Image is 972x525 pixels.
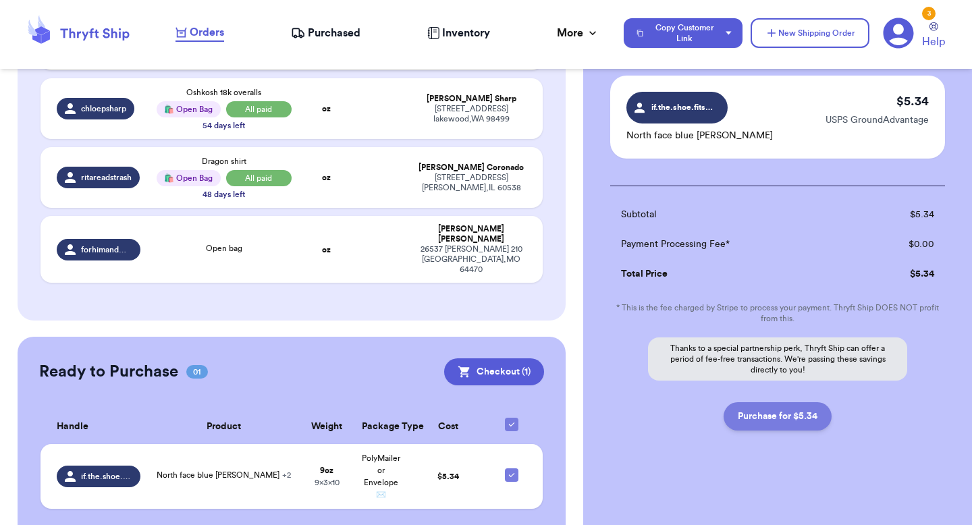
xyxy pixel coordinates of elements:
[651,101,715,113] span: if.the.shoe.fits.thrift
[308,25,360,41] span: Purchased
[57,420,88,434] span: Handle
[157,471,291,479] span: North face blue [PERSON_NAME]
[437,472,459,480] span: $ 5.34
[291,25,360,41] a: Purchased
[724,402,832,431] button: Purchase for $5.34
[626,129,773,142] p: North face blue [PERSON_NAME]
[202,189,245,200] div: 48 days left
[282,471,291,479] span: + 2
[322,173,331,182] strong: oz
[322,246,331,254] strong: oz
[444,358,544,385] button: Checkout (1)
[416,94,526,104] div: [PERSON_NAME] Sharp
[856,200,945,229] td: $ 5.34
[186,88,261,96] span: Oshkosh 18k overalls
[300,410,354,444] th: Weight
[922,22,945,50] a: Help
[190,24,224,40] span: Orders
[442,25,490,41] span: Inventory
[202,120,245,131] div: 54 days left
[557,25,599,41] div: More
[416,244,526,275] div: 26537 [PERSON_NAME] 210 [GEOGRAPHIC_DATA] , MO 64470
[81,471,132,482] span: if.the.shoe.fits.thrift
[315,478,340,487] span: 9 x 3 x 10
[81,172,132,183] span: ritareadstrash
[896,92,929,111] p: $ 5.34
[751,18,869,48] button: New Shipping Order
[883,18,914,49] a: 3
[157,170,221,186] div: 🛍️ Open Bag
[922,7,936,20] div: 3
[610,259,856,289] td: Total Price
[202,157,246,165] span: Dragon shirt
[624,18,742,48] button: Copy Customer Link
[354,410,408,444] th: Package Type
[157,101,221,117] div: 🛍️ Open Bag
[39,361,178,383] h2: Ready to Purchase
[826,113,929,127] p: USPS GroundAdvantage
[186,365,208,379] span: 01
[226,101,292,117] span: All paid
[322,105,331,113] strong: oz
[610,229,856,259] td: Payment Processing Fee*
[81,244,132,255] span: forhimandmyfamily
[856,259,945,289] td: $ 5.34
[856,229,945,259] td: $ 0.00
[416,173,526,193] div: [STREET_ADDRESS] [PERSON_NAME] , IL 60538
[416,104,526,124] div: [STREET_ADDRESS] lakewood , WA 98499
[648,337,907,381] p: Thanks to a special partnership perk, Thryft Ship can offer a period of fee-free transactions. We...
[408,410,489,444] th: Cost
[206,244,242,252] span: Open bag
[362,454,400,499] span: PolyMailer or Envelope ✉️
[148,410,300,444] th: Product
[416,224,526,244] div: [PERSON_NAME] [PERSON_NAME]
[320,466,333,474] strong: 9 oz
[226,170,292,186] span: All paid
[610,302,945,324] p: * This is the fee charged by Stripe to process your payment. Thryft Ship DOES NOT profit from this.
[175,24,224,42] a: Orders
[922,34,945,50] span: Help
[81,103,126,114] span: chloepsharp
[610,200,856,229] td: Subtotal
[416,163,526,173] div: [PERSON_NAME] Coronado
[427,25,490,41] a: Inventory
